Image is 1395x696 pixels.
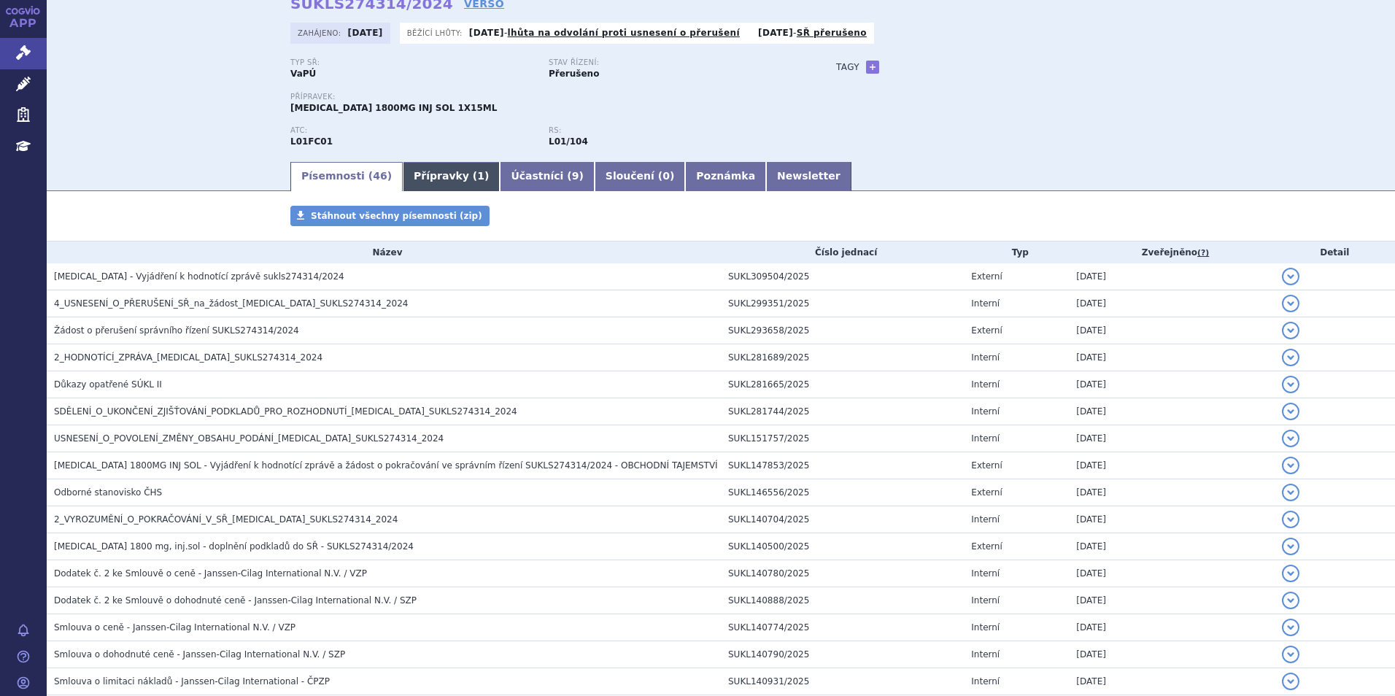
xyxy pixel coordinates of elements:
[290,206,490,226] a: Stáhnout všechny písemnosti (zip)
[290,58,534,67] p: Typ SŘ:
[54,487,162,498] span: Odborné stanovisko ČHS
[1069,425,1274,452] td: [DATE]
[348,28,383,38] strong: [DATE]
[549,69,599,79] strong: Přerušeno
[1069,398,1274,425] td: [DATE]
[54,514,398,525] span: 2_VYROZUMĚNÍ_O_POKRAČOVÁNÍ_V_SŘ_DARZALEX_SUKLS274314_2024
[54,676,330,687] span: Smlouva o limitaci nákladů - Janssen-Cilag International - ČPZP
[1282,349,1299,366] button: detail
[971,676,1000,687] span: Interní
[54,433,444,444] span: USNESENÍ_O_POVOLENÍ_ZMĚNY_OBSAHU_PODÁNÍ_DARZALEX_SUKLS274314_2024
[721,533,964,560] td: SUKL140500/2025
[469,28,504,38] strong: [DATE]
[1282,295,1299,312] button: detail
[54,298,408,309] span: 4_USNESENÍ_O_PŘERUŠENÍ_SŘ_na_žádost_DARZALEX_SUKLS274314_2024
[298,27,344,39] span: Zahájeno:
[1282,565,1299,582] button: detail
[721,587,964,614] td: SUKL140888/2025
[1282,322,1299,339] button: detail
[971,541,1002,552] span: Externí
[549,58,792,67] p: Stav řízení:
[721,560,964,587] td: SUKL140780/2025
[1197,248,1209,258] abbr: (?)
[290,103,497,113] span: [MEDICAL_DATA] 1800MG INJ SOL 1X15ML
[1282,268,1299,285] button: detail
[290,69,316,79] strong: VaPÚ
[1069,560,1274,587] td: [DATE]
[971,271,1002,282] span: Externí
[971,622,1000,633] span: Interní
[47,241,721,263] th: Název
[721,290,964,317] td: SUKL299351/2025
[1069,587,1274,614] td: [DATE]
[54,595,417,606] span: Dodatek č. 2 ke Smlouvě o dohodnuté ceně - Janssen-Cilag International N.V. / SZP
[1069,506,1274,533] td: [DATE]
[797,28,867,38] a: SŘ přerušeno
[290,126,534,135] p: ATC:
[721,241,964,263] th: Číslo jednací
[54,541,414,552] span: Darzalex 1800 mg, inj.sol - doplnění podkladů do SŘ - SUKLS274314/2024
[836,58,859,76] h3: Tagy
[1069,317,1274,344] td: [DATE]
[971,487,1002,498] span: Externí
[549,136,588,147] strong: daratumumab
[1069,452,1274,479] td: [DATE]
[407,27,465,39] span: Běžící lhůty:
[54,406,517,417] span: SDĚLENÍ_O_UKONČENÍ_ZJIŠŤOVÁNÍ_PODKLADŮ_PRO_ROZHODNUTÍ_DARZALEX_SUKLS274314_2024
[54,622,295,633] span: Smlouva o ceně - Janssen-Cilag International N.V. / VZP
[549,126,792,135] p: RS:
[1282,484,1299,501] button: detail
[290,136,333,147] strong: DARATUMUMAB
[971,406,1000,417] span: Interní
[721,263,964,290] td: SUKL309504/2025
[1069,371,1274,398] td: [DATE]
[721,479,964,506] td: SUKL146556/2025
[477,170,484,182] span: 1
[758,27,867,39] p: -
[54,379,162,390] span: Důkazy opatřené SÚKL II
[290,93,807,101] p: Přípravek:
[1069,641,1274,668] td: [DATE]
[1282,592,1299,609] button: detail
[1069,344,1274,371] td: [DATE]
[1282,511,1299,528] button: detail
[1069,241,1274,263] th: Zveřejněno
[54,325,299,336] span: Žádost o přerušení správního řízení SUKLS274314/2024
[1282,376,1299,393] button: detail
[500,162,594,191] a: Účastníci (9)
[54,271,344,282] span: DARZALEX - Vyjádření k hodnotící zprávě sukls274314/2024
[721,506,964,533] td: SUKL140704/2025
[1069,479,1274,506] td: [DATE]
[1069,290,1274,317] td: [DATE]
[1282,673,1299,690] button: detail
[971,595,1000,606] span: Interní
[508,28,740,38] a: lhůta na odvolání proti usnesení o přerušení
[54,352,322,363] span: 2_HODNOTÍCÍ_ZPRÁVA_DARZALEX_SUKLS274314_2024
[572,170,579,182] span: 9
[721,641,964,668] td: SUKL140790/2025
[469,27,740,39] p: -
[595,162,685,191] a: Sloučení (0)
[1282,457,1299,474] button: detail
[721,668,964,695] td: SUKL140931/2025
[311,211,482,221] span: Stáhnout všechny písemnosti (zip)
[721,317,964,344] td: SUKL293658/2025
[721,452,964,479] td: SUKL147853/2025
[662,170,670,182] span: 0
[971,379,1000,390] span: Interní
[866,61,879,74] a: +
[1069,614,1274,641] td: [DATE]
[403,162,500,191] a: Přípravky (1)
[1275,241,1395,263] th: Detail
[1282,538,1299,555] button: detail
[1069,533,1274,560] td: [DATE]
[971,325,1002,336] span: Externí
[721,371,964,398] td: SUKL281665/2025
[971,568,1000,579] span: Interní
[54,460,718,471] span: DARZALEX 1800MG INJ SOL - Vyjádření k hodnotící zprávě a žádost o pokračování ve správním řízení ...
[721,425,964,452] td: SUKL151757/2025
[54,568,367,579] span: Dodatek č. 2 ke Smlouvě o ceně - Janssen-Cilag International N.V. / VZP
[971,352,1000,363] span: Interní
[971,460,1002,471] span: Externí
[685,162,766,191] a: Poznámka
